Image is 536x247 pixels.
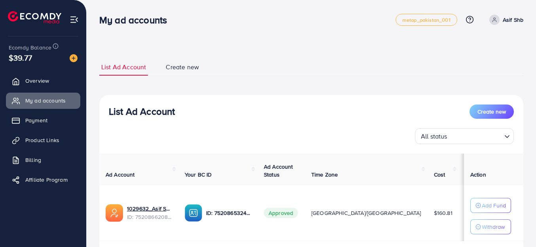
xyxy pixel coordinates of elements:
input: Search for option [450,129,501,142]
span: ID: 7520866208112377872 [127,213,172,221]
p: Asif Shb [503,15,523,25]
img: image [70,54,78,62]
h3: My ad accounts [99,14,173,26]
h3: List Ad Account [109,106,175,117]
span: Create new [477,108,506,116]
a: Product Links [6,132,80,148]
p: Withdraw [482,222,505,232]
img: ic-ba-acc.ded83a64.svg [185,204,202,222]
span: [GEOGRAPHIC_DATA]/[GEOGRAPHIC_DATA] [311,209,421,217]
a: Billing [6,152,80,168]
span: $39.77 [9,52,32,63]
span: Payment [25,116,47,124]
span: Ad Account [106,171,135,179]
span: $160.81 [434,209,453,217]
span: Affiliate Program [25,176,68,184]
button: Withdraw [470,219,511,234]
span: Time Zone [311,171,338,179]
span: Overview [25,77,49,85]
a: 1029632_Asif Shb 736_1751088134307 [127,205,172,213]
a: Payment [6,112,80,128]
span: Ecomdy Balance [9,44,51,51]
img: menu [70,15,79,24]
span: metap_pakistan_001 [402,17,451,23]
span: All status [419,131,449,142]
div: Search for option [415,128,514,144]
a: Affiliate Program [6,172,80,188]
a: metap_pakistan_001 [396,14,457,26]
p: ID: 7520865324747096071 [206,208,251,218]
span: Billing [25,156,41,164]
div: <span class='underline'>1029632_Asif Shb 736_1751088134307</span></br>7520866208112377872 [127,205,172,221]
a: Overview [6,73,80,89]
button: Add Fund [470,198,511,213]
span: Approved [264,208,298,218]
span: Action [470,171,486,179]
a: Asif Shb [486,15,523,25]
button: Create new [470,104,514,119]
span: Ad Account Status [264,163,293,179]
img: logo [8,11,61,23]
img: ic-ads-acc.e4c84228.svg [106,204,123,222]
a: My ad accounts [6,93,80,108]
span: Cost [434,171,445,179]
span: Product Links [25,136,59,144]
span: List Ad Account [101,63,146,72]
span: Your BC ID [185,171,212,179]
p: Add Fund [482,201,506,210]
span: Create new [166,63,199,72]
span: My ad accounts [25,97,66,104]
